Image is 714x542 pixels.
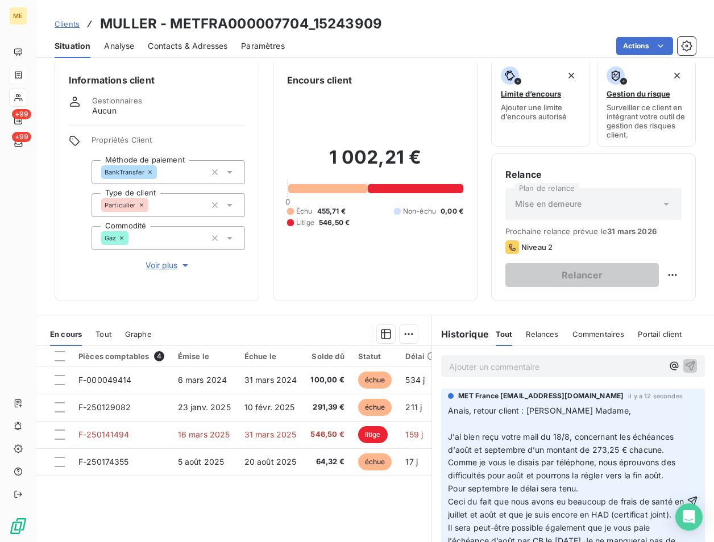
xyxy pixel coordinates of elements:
span: 455,71 € [317,206,346,216]
span: 534 j [405,375,425,385]
span: 100,00 € [310,374,344,386]
span: 546,50 € [310,429,344,440]
span: Aucun [92,105,117,116]
span: Ajouter une limite d’encours autorisé [501,103,580,121]
img: Logo LeanPay [9,517,27,535]
span: Tout [496,330,513,339]
span: 10 févr. 2025 [244,402,295,412]
span: échue [358,372,392,389]
span: F-250174355 [78,457,129,466]
div: ME [9,7,27,25]
span: 6 mars 2024 [178,375,227,385]
span: Gestionnaires [92,96,142,105]
span: 31 mars 2025 [244,430,297,439]
input: Ajouter une valeur [157,167,166,177]
span: Prochaine relance prévue le [505,227,682,236]
button: Actions [616,37,673,55]
div: Solde dû [310,352,344,361]
span: échue [358,453,392,470]
a: +99 [9,134,27,152]
span: Gestion du risque [607,89,670,98]
span: Non-échu [403,206,436,216]
span: 31 mars 2026 [607,227,657,236]
span: Analyse [104,40,134,52]
span: 16 mars 2025 [178,430,230,439]
h3: MULLER - METFRA000007704_15243909 [100,14,382,34]
span: 5 août 2025 [178,457,225,466]
span: Relances [526,330,558,339]
span: Surveiller ce client en intégrant votre outil de gestion des risques client. [607,103,686,139]
span: 291,39 € [310,402,344,413]
span: Commentaires [572,330,625,339]
input: Ajouter une valeur [128,233,138,243]
div: Échue le [244,352,297,361]
span: +99 [12,109,31,119]
h6: Relance [505,168,682,181]
span: Particulier [105,202,136,209]
span: Tout [96,330,111,339]
span: 23 janv. 2025 [178,402,231,412]
span: +99 [12,132,31,142]
span: 0,00 € [441,206,463,216]
button: Gestion du risqueSurveiller ce client en intégrant votre outil de gestion des risques client. [597,59,696,147]
span: Gaz [105,235,116,241]
div: Statut [358,352,392,361]
button: Limite d’encoursAjouter une limite d’encours autorisé [491,59,590,147]
span: Échu [296,206,313,216]
span: 64,32 € [310,456,344,468]
h6: Historique [432,327,489,341]
span: 20 août 2025 [244,457,297,466]
span: 211 j [405,402,422,412]
span: Graphe [125,330,152,339]
span: Mise en demeure [515,198,582,210]
div: Délai [405,352,436,361]
h6: Encours client [287,73,352,87]
button: Relancer [505,263,659,287]
span: 4 [154,351,164,361]
span: 546,50 € [319,218,350,228]
span: 0 [285,197,290,206]
span: 159 j [405,430,423,439]
span: Situation [55,40,90,52]
input: Ajouter une valeur [148,200,157,210]
span: Niveau 2 [521,243,553,252]
a: Clients [55,18,80,30]
a: +99 [9,111,27,130]
span: Contacts & Adresses [148,40,227,52]
span: Clients [55,19,80,28]
span: Limite d’encours [501,89,561,98]
div: Open Intercom Messenger [675,503,703,531]
span: Litige [296,218,314,228]
span: litige [358,426,388,443]
span: Voir plus [146,260,191,271]
span: F-000049414 [78,375,132,385]
span: BankTransfer [105,169,144,176]
span: Propriétés Client [92,135,245,151]
span: F-250129082 [78,402,131,412]
span: MET France [EMAIL_ADDRESS][DOMAIN_NAME] [458,391,624,401]
span: Paramètres [241,40,285,52]
div: Émise le [178,352,231,361]
span: il y a 12 secondes [628,393,683,399]
h6: Informations client [69,73,245,87]
span: Portail client [638,330,682,339]
span: échue [358,399,392,416]
button: Voir plus [92,259,245,272]
span: F-250141494 [78,430,130,439]
span: 17 j [405,457,418,466]
h2: 1 002,21 € [287,146,463,180]
span: 31 mars 2024 [244,375,297,385]
div: Pièces comptables [78,351,164,361]
span: En cours [50,330,82,339]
